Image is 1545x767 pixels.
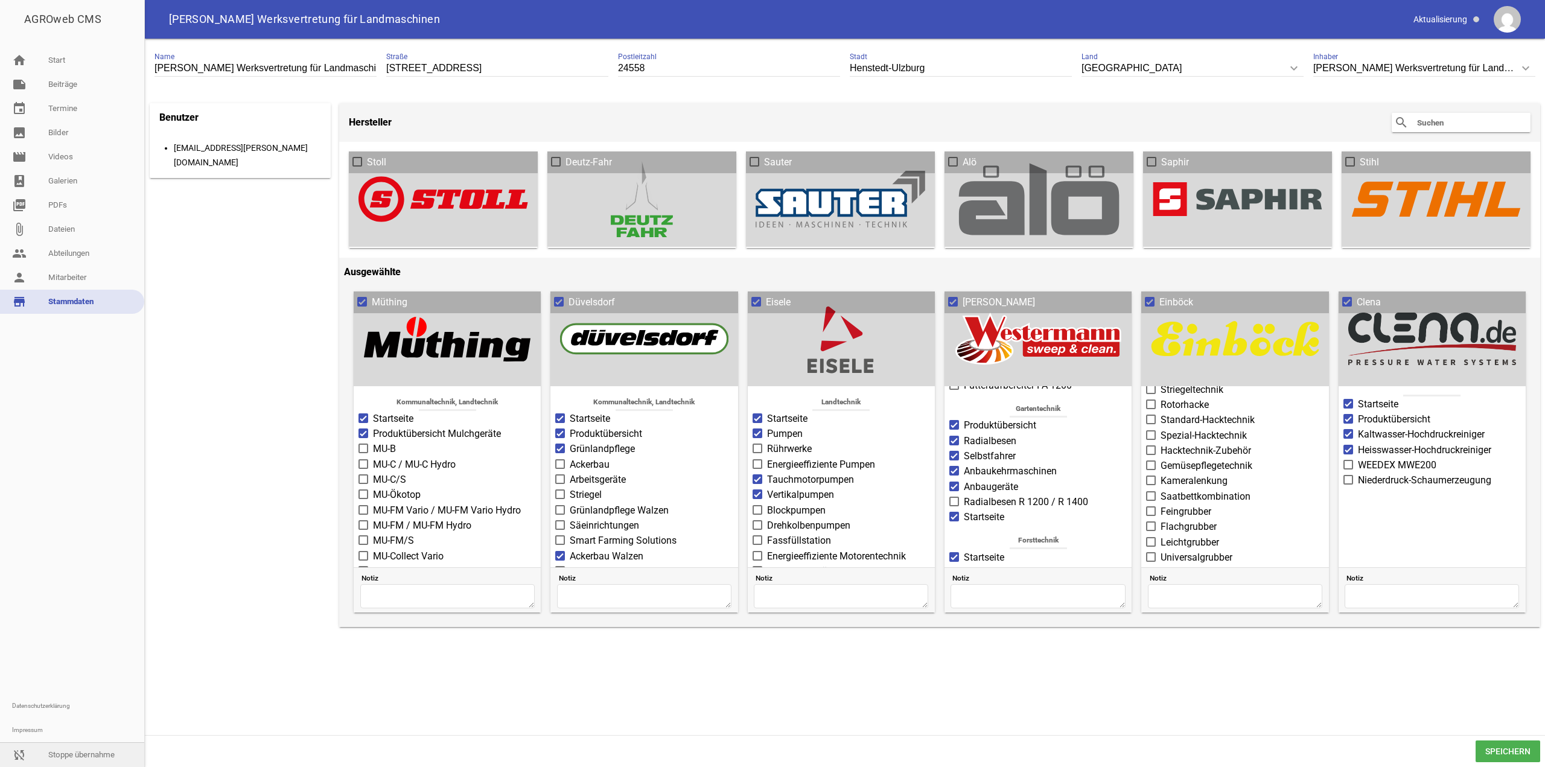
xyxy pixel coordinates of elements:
[1161,459,1252,473] span: Gemüsepflegetechnik
[570,503,669,518] span: Grünlandpflege Walzen
[169,14,440,25] span: [PERSON_NAME] Werksvertretung für Landmaschinen
[754,584,928,608] textarea: Notiz
[964,510,1004,524] span: Startseite
[1161,550,1232,565] span: Universalgrubber
[767,518,850,533] span: Drehkolbenpumpen
[767,473,854,487] span: Tauchmotorpumpen
[1161,398,1209,412] span: Rotorhacke
[1284,59,1304,78] i: keyboard_arrow_down
[1161,504,1211,519] span: Feingrubber
[1161,535,1219,550] span: Leichtgrubber
[360,584,535,608] textarea: Notiz
[578,395,711,411] span: Kommunaltechnik, Landtechnik
[570,412,610,426] span: Startseite
[373,488,421,502] span: MU-Ökotop
[373,412,413,426] span: Startseite
[1346,572,1519,584] span: Notiz
[767,533,831,548] span: Fassfüllstation
[349,113,392,132] h4: Hersteller
[951,584,1125,608] textarea: Notiz
[1161,155,1189,170] span: Saphir
[756,572,928,584] span: Notiz
[964,434,1016,448] span: Radialbesen
[373,549,444,564] span: MU-Collect Vario
[1159,295,1193,310] span: Einböck
[963,155,976,170] span: Alö
[1358,443,1491,457] span: Heisswasser-Hochdruckreiniger
[12,222,27,237] i: attach_file
[964,418,1036,433] span: Produktübersicht
[1357,295,1381,310] span: Clena
[372,295,407,310] span: Müthing
[1516,59,1535,78] i: keyboard_arrow_down
[373,533,414,548] span: MU-FM/S
[174,141,322,170] div: [EMAIL_ADDRESS][PERSON_NAME][DOMAIN_NAME]
[559,572,731,584] span: Notiz
[1476,740,1540,762] span: Speichern
[570,518,639,533] span: Säeinrichtungen
[12,126,27,140] i: image
[373,457,456,472] span: MU-C / MU-C Hydro
[12,53,27,68] i: home
[1150,572,1322,584] span: Notiz
[373,473,406,487] span: MU-C/S
[1358,397,1398,412] span: Startseite
[767,488,834,502] span: Vertikalpumpen
[767,503,826,518] span: Blockpumpen
[570,564,629,579] span: Vorwerkzeuge
[1161,489,1250,504] span: Saatbettkombination
[12,246,27,261] i: people
[570,457,610,472] span: Ackerbau
[964,378,1072,393] span: Futteraufbereiter FA 1200
[570,473,626,487] span: Arbeitsgeräte
[964,480,1018,494] span: Anbaugeräte
[1161,413,1255,427] span: Standard-Hacktechnik
[964,449,1016,463] span: Selbstfahrer
[12,748,27,762] i: sync_disabled
[1161,444,1251,458] span: Hacktechnik-Zubehör
[12,198,27,212] i: picture_as_pdf
[964,495,1088,509] span: Radialbesen R 1200 / R 1400
[766,295,791,310] span: Eisele
[972,533,1105,549] span: Forsttechnik
[1416,115,1512,130] input: Suchen
[381,395,514,411] span: Kommunaltechnik, Landtechnik
[373,564,420,579] span: MU-E Vario
[12,294,27,309] i: store_mall_directory
[570,533,677,548] span: Smart Farming Solutions
[12,270,27,285] i: person
[344,263,1535,282] h4: Ausgewählte
[12,150,27,164] i: movie
[964,550,1004,565] span: Startseite
[373,518,471,533] span: MU-FM / MU-FM Hydro
[1148,584,1322,608] textarea: Notiz
[373,442,396,456] span: MU-B
[362,572,534,584] span: Notiz
[964,464,1057,479] span: Anbaukehrmaschinen
[373,503,521,518] span: MU-FM Vario / MU-FM Vario Hydro
[1358,473,1491,488] span: Niederdruck-Schaumerzeugung
[1161,474,1228,488] span: Kameralenkung
[767,412,808,426] span: Startseite
[774,395,908,411] span: Landtechnik
[557,584,731,608] textarea: Notiz
[1358,427,1485,442] span: Kaltwasser-Hochdruckreiniger
[159,108,199,127] h4: Benutzer
[767,427,803,441] span: Pumpen
[952,572,1125,584] span: Notiz
[1345,584,1519,608] textarea: Notiz
[1161,520,1217,534] span: Flachgrubber
[569,295,615,310] span: Düvelsdorf
[373,427,501,441] span: Produktübersicht Mulchgeräte
[570,442,635,456] span: Grünlandpflege
[570,488,602,502] span: Striegel
[12,174,27,188] i: photo_album
[565,155,612,170] span: Deutz-Fahr
[570,549,643,564] span: Ackerbau Walzen
[764,155,792,170] span: Sauter
[1358,458,1436,473] span: WEEDEX MWE200
[570,427,642,441] span: Produktübersicht
[1161,383,1223,397] span: Striegeltechnik
[1394,115,1409,130] i: search
[1358,412,1430,427] span: Produktübersicht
